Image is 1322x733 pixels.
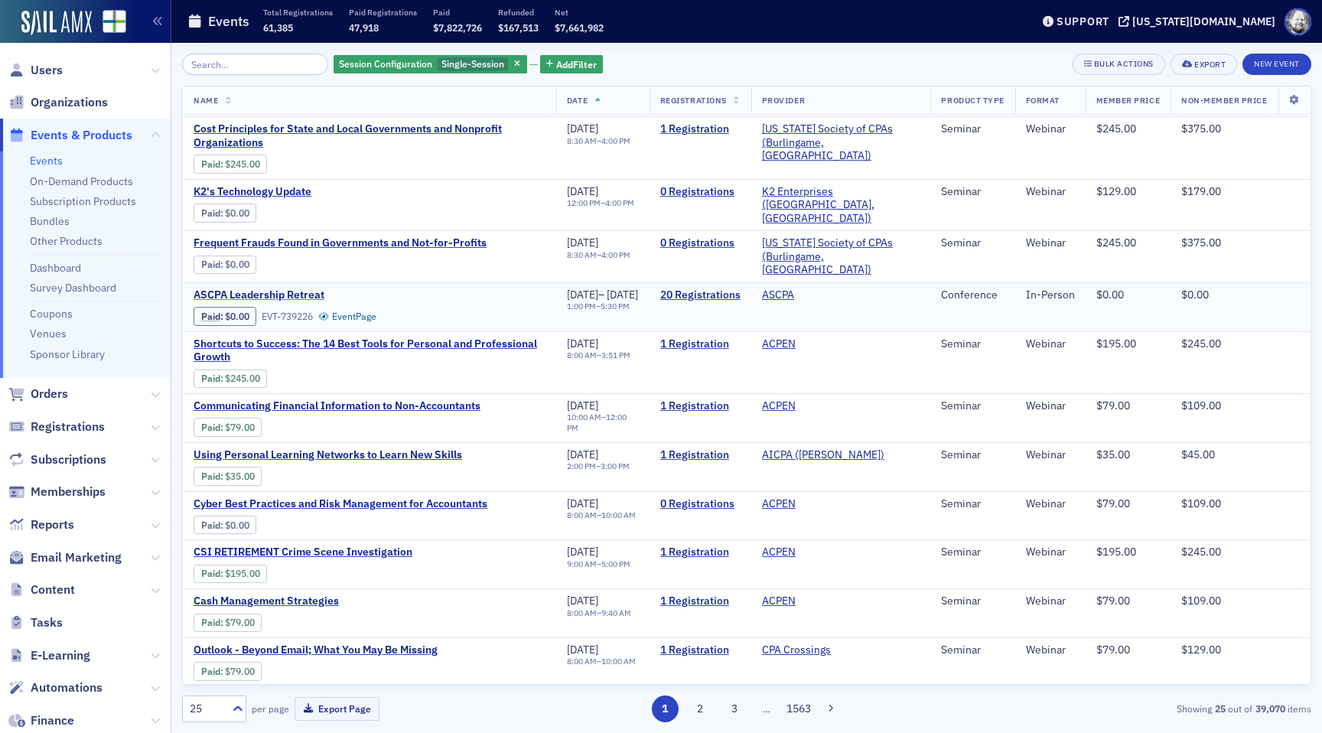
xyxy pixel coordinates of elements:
a: Paid [201,207,220,219]
span: ACPEN [762,337,858,351]
span: Registrations [660,95,727,106]
a: Paid [201,617,220,628]
a: 1 Registration [660,122,741,136]
button: 2 [686,696,713,722]
a: 1 Registration [660,448,741,462]
div: Webinar [1026,185,1075,199]
a: Cost Principles for State and Local Governments and Nonprofit Organizations [194,122,545,149]
span: $109.00 [1181,399,1221,412]
time: 4:00 PM [605,197,634,208]
span: Orders [31,386,68,402]
a: Email Marketing [8,549,122,566]
span: $7,661,982 [555,21,604,34]
button: AddFilter [540,55,603,74]
div: Seminar [941,122,1004,136]
span: $245.00 [1181,545,1221,559]
a: ACPEN [762,399,796,413]
button: Bulk Actions [1073,54,1165,75]
span: $0.00 [225,520,249,531]
span: : [201,422,225,433]
div: Seminar [941,497,1004,511]
span: Product Type [941,95,1004,106]
a: Orders [8,386,68,402]
a: Subscription Products [30,194,136,208]
time: 2:00 PM [567,461,596,471]
div: Webinar [1026,236,1075,250]
a: Cash Management Strategies [194,595,451,608]
a: CSI RETIREMENT Crime Scene Investigation [194,546,451,559]
strong: 39,070 [1252,702,1288,715]
div: Paid: 1 - $7900 [194,614,262,632]
span: Outlook - Beyond Email; What You May Be Missing [194,643,451,657]
a: SailAMX [21,11,92,35]
time: 4:00 PM [601,249,630,260]
a: Using Personal Learning Networks to Learn New Skills [194,448,462,462]
span: [DATE] [567,399,598,412]
a: Cyber Best Practices and Risk Management for Accountants [194,497,487,511]
span: Email Marketing [31,549,122,566]
a: K2's Technology Update [194,185,451,199]
span: [DATE] [567,288,598,301]
a: ACPEN [762,337,796,351]
a: 1 Registration [660,643,741,657]
span: Finance [31,712,74,729]
time: 5:30 PM [601,301,630,311]
span: Profile [1285,8,1311,35]
span: [DATE] [567,184,598,198]
a: 0 Registrations [660,497,741,511]
span: $7,822,726 [433,21,482,34]
span: $79.00 [1096,399,1130,412]
div: Conference [941,288,1004,302]
a: CPA Crossings [762,643,831,657]
a: ASCPA Leadership Retreat [194,288,451,302]
button: Export [1171,54,1237,75]
span: Automations [31,679,103,696]
a: Content [8,582,75,598]
span: Name [194,95,218,106]
div: Paid: 1 - $24500 [194,155,267,173]
button: 1 [652,696,679,722]
button: [US_STATE][DOMAIN_NAME] [1118,16,1281,27]
a: 0 Registrations [660,236,741,250]
span: $0.00 [225,259,249,270]
button: Export Page [295,697,379,721]
span: [DATE] [567,497,598,510]
a: 1 Registration [660,337,741,351]
span: … [756,702,777,715]
div: Seminar [941,399,1004,413]
a: [US_STATE] Society of CPAs (Burlingame, [GEOGRAPHIC_DATA]) [762,122,920,163]
div: – [567,656,636,666]
div: Paid: 1 - $0 [194,516,256,534]
a: Events & Products [8,127,132,144]
div: – [567,136,630,146]
span: $129.00 [1096,184,1136,198]
a: E-Learning [8,647,90,664]
a: Paid [201,158,220,170]
a: Paid [201,259,220,270]
span: $79.00 [1096,643,1130,656]
a: AICPA ([PERSON_NAME]) [762,448,884,462]
time: 12:00 PM [567,197,601,208]
time: 8:30 AM [567,249,597,260]
span: $245.00 [225,373,260,384]
div: Webinar [1026,546,1075,559]
a: Subscriptions [8,451,106,468]
div: – [567,608,631,618]
div: Seminar [941,185,1004,199]
span: $79.00 [225,666,255,677]
div: Single-Session [334,55,527,74]
span: $0.00 [225,207,249,219]
a: Bundles [30,214,70,228]
a: ACPEN [762,497,796,511]
a: New Event [1242,56,1311,70]
span: Events & Products [31,127,132,144]
span: : [201,617,225,628]
a: Memberships [8,484,106,500]
span: Date [567,95,588,106]
span: : [201,666,225,677]
a: ACPEN [762,595,796,608]
span: Single-Session [441,57,504,70]
span: $195.00 [225,568,260,579]
div: – [567,510,636,520]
